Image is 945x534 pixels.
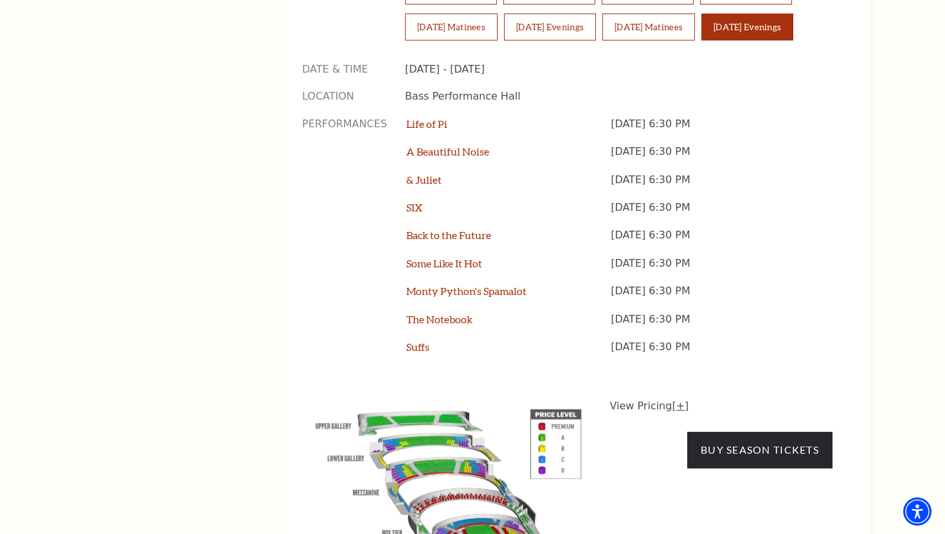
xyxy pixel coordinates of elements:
[504,13,596,40] button: [DATE] Evenings
[611,145,833,172] p: [DATE] 6:30 PM
[903,497,932,526] div: Accessibility Menu
[701,13,793,40] button: [DATE] Evenings
[611,340,833,368] p: [DATE] 6:30 PM
[610,398,833,414] p: View Pricing
[406,118,447,130] a: Life of Pi
[406,201,422,213] a: SIX
[405,89,833,103] p: Bass Performance Hall
[611,284,833,312] p: [DATE] 6:30 PM
[406,229,491,241] a: Back to the Future
[405,13,498,40] button: [DATE] Matinees
[611,117,833,145] p: [DATE] 6:30 PM
[406,341,429,353] a: Suffs
[302,62,386,76] p: Date & Time
[302,117,387,368] p: Performances
[405,62,833,76] p: [DATE] - [DATE]
[406,285,526,297] a: Monty Python's Spamalot
[687,432,833,468] a: Buy Season Tickets
[406,257,482,269] a: Some Like It Hot
[611,256,833,284] p: [DATE] 6:30 PM
[406,174,442,186] a: & Juliet
[672,400,688,412] a: [+]
[302,89,386,103] p: Location
[611,200,833,228] p: [DATE] 6:30 PM
[611,312,833,340] p: [DATE] 6:30 PM
[611,228,833,256] p: [DATE] 6:30 PM
[602,13,695,40] button: [DATE] Matinees
[406,313,473,325] a: The Notebook
[406,145,489,157] a: A Beautiful Noise
[611,173,833,200] p: [DATE] 6:30 PM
